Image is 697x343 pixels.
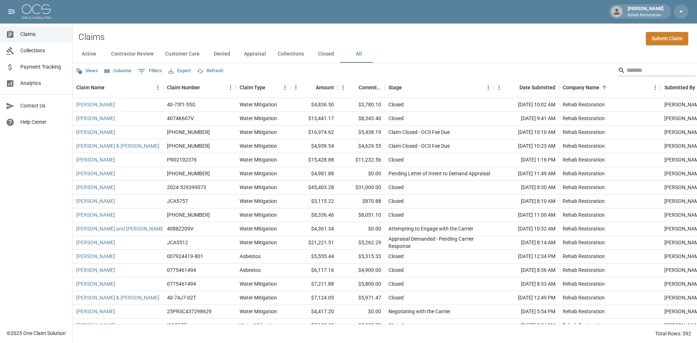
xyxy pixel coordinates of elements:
[240,322,277,329] div: Water Mitigation
[240,128,277,136] div: Water Mitigation
[650,82,661,93] button: Menu
[76,115,115,122] a: [PERSON_NAME]
[563,101,605,108] div: Rehab Restoration
[76,308,115,315] a: [PERSON_NAME]
[338,195,385,208] div: $870.88
[494,126,559,139] div: [DATE] 10:10 AM
[494,250,559,264] div: [DATE] 12:34 PM
[625,5,667,18] div: [PERSON_NAME]
[338,208,385,222] div: $8,051.10
[388,235,490,250] div: Appraisal Demanded - Pending Carrier Response
[563,322,605,329] div: Rehab Restoration
[338,167,385,181] div: $0.00
[494,98,559,112] div: [DATE] 10:02 AM
[618,65,696,78] div: Search
[238,45,272,63] button: Appraisal
[167,156,197,163] div: PR02102376
[310,45,342,63] button: Closed
[402,82,412,93] button: Sort
[76,170,115,177] a: [PERSON_NAME]
[599,82,610,93] button: Sort
[240,77,265,98] div: Claim Type
[74,65,100,77] button: Views
[240,225,277,232] div: Water Mitigation
[167,308,212,315] div: 25PRSC437298629
[76,101,115,108] a: [PERSON_NAME]
[338,319,385,332] div: $5,927.79
[563,280,605,287] div: Rehab Restoration
[563,197,605,205] div: Rehab Restoration
[628,12,664,19] p: Rehab Restoration
[563,253,605,260] div: Rehab Restoration
[4,4,19,19] button: open drawer
[167,280,196,287] div: 0775461494
[240,266,261,274] div: Asbestos
[388,128,450,136] div: Claim Closed - OCS Fee Due
[519,77,555,98] div: Date Submitted
[563,77,599,98] div: Company Name
[563,211,605,219] div: Rehab Restoration
[20,63,66,71] span: Payment Tracking
[290,126,338,139] div: $16,974.62
[563,156,605,163] div: Rehab Restoration
[290,222,338,236] div: $4,361.34
[290,98,338,112] div: $4,836.50
[76,266,115,274] a: [PERSON_NAME]
[76,197,115,205] a: [PERSON_NAME]
[563,225,605,232] div: Rehab Restoration
[388,253,404,260] div: Closed
[290,181,338,195] div: $45,403.28
[494,112,559,126] div: [DATE] 9:41 AM
[338,291,385,305] div: $5,971.47
[388,142,450,150] div: Claim Closed - OCS Fee Due
[105,45,159,63] button: Contractor Review
[167,101,196,108] div: 40-73f1-55G
[646,32,688,45] a: Submit Claim
[236,77,290,98] div: Claim Type
[167,239,188,246] div: JCA5512
[494,82,505,93] button: Menu
[563,115,605,122] div: Rehab Restoration
[563,184,605,191] div: Rehab Restoration
[20,79,66,87] span: Analytics
[240,294,277,301] div: Water Mitigation
[388,211,404,219] div: Closed
[338,126,385,139] div: $5,438.19
[167,211,210,219] div: 300-0619455-2024
[167,322,187,329] div: I9G8677
[272,45,310,63] button: Collections
[240,253,261,260] div: Asbestos
[290,291,338,305] div: $7,124.05
[240,211,277,219] div: Water Mitigation
[240,308,277,315] div: Water Mitigation
[388,101,404,108] div: Closed
[76,253,115,260] a: [PERSON_NAME]
[240,156,277,163] div: Water Mitigation
[388,322,404,329] div: Closed
[167,253,203,260] div: 007924419-801
[167,128,210,136] div: 01-008-586483
[265,82,276,93] button: Sort
[388,308,451,315] div: Negotiating with the Carrier
[338,250,385,264] div: $5,315.33
[73,45,105,63] button: Active
[240,197,277,205] div: Water Mitigation
[78,32,105,42] h2: Claims
[509,82,519,93] button: Sort
[290,277,338,291] div: $7,211.88
[20,102,66,110] span: Contact Us
[388,197,404,205] div: Closed
[167,197,188,205] div: JCA5757
[338,181,385,195] div: $31,000.00
[338,264,385,277] div: $4,900.00
[290,208,338,222] div: $8,336.46
[20,30,66,38] span: Claims
[388,170,490,177] div: Pending Letter of Intent to Demand Appraisal
[290,305,338,319] div: $4,417.20
[167,225,193,232] div: 4088Z209V
[76,294,159,301] a: [PERSON_NAME] & [PERSON_NAME]
[494,319,559,332] div: [DATE] 2:34 PM
[494,291,559,305] div: [DATE] 12:49 PM
[664,77,695,98] div: Submitted By
[167,142,210,150] div: 01-009-163570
